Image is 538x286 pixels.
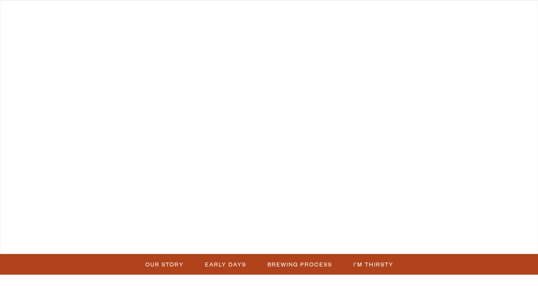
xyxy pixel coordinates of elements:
[201,5,243,23] a: Winery
[449,5,508,23] a: Beer Finder
[454,10,503,16] span: Beer Finder
[387,5,426,23] a: Impact
[25,10,44,16] span: Beer
[205,259,246,270] span: Early Days
[310,5,365,23] a: Our Story
[147,5,179,23] a: Gear
[353,259,394,270] span: I’m Thirsty
[152,10,174,16] span: Gear
[392,10,421,16] span: Impact
[200,259,250,270] a: Early Days
[264,5,293,23] a: Odell Home
[77,10,119,16] span: Taprooms
[71,5,125,23] a: Taprooms
[141,259,188,270] a: Our Story
[349,259,397,270] a: I’m Thirsty
[267,259,332,270] span: Brewing Process
[145,259,184,270] span: Our Story
[263,259,336,270] a: Brewing Process
[315,10,360,16] span: Our Story
[207,10,238,16] span: Winery
[20,5,49,23] a: Beer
